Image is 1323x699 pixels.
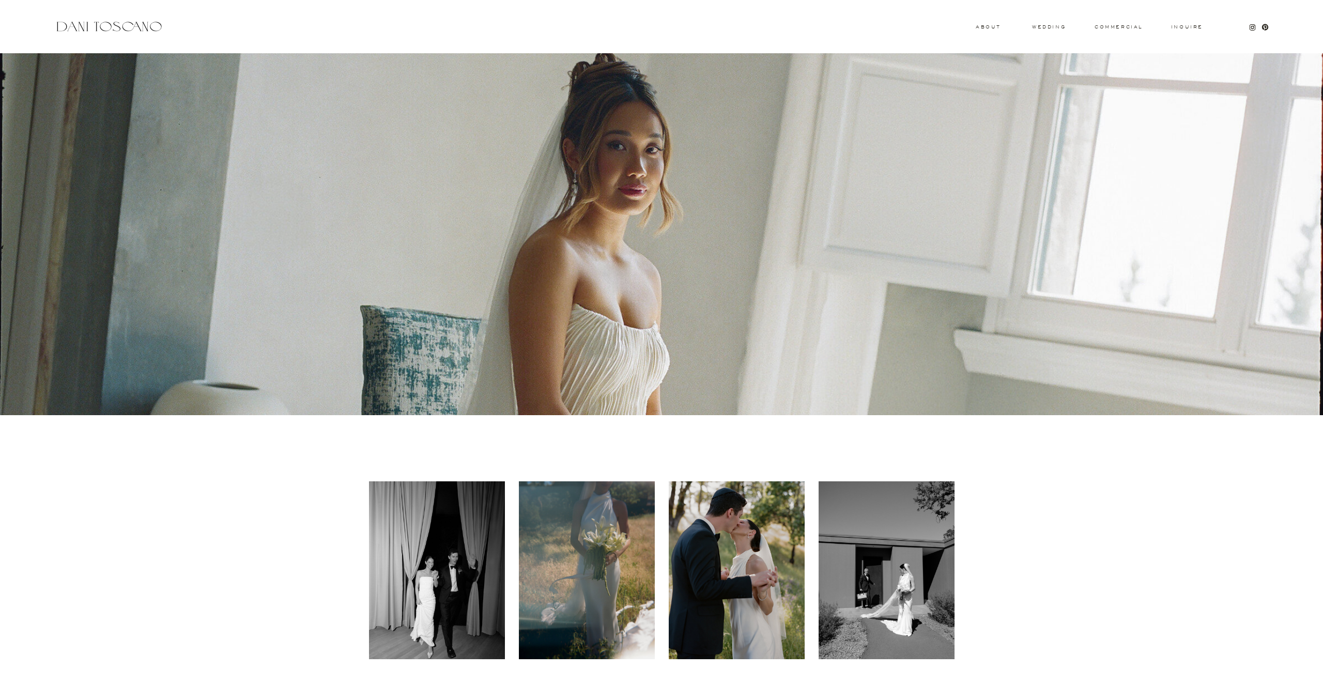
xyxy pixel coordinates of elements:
a: wedding [1032,25,1066,28]
a: Inquire [1171,25,1204,30]
a: commercial [1095,25,1142,29]
a: About [976,25,998,28]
